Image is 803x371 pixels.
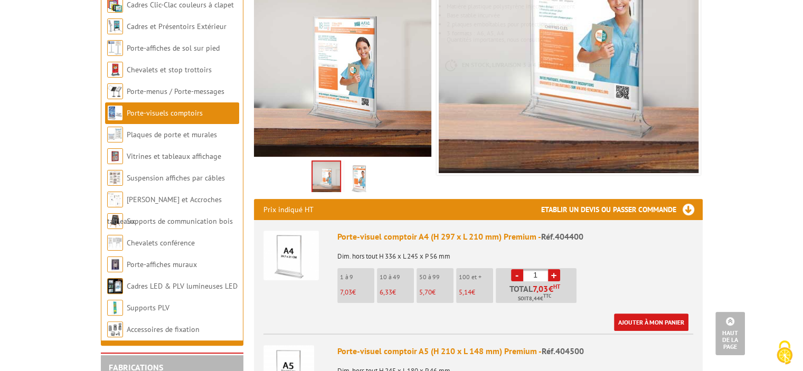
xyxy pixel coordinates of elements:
[340,288,352,297] span: 7,03
[127,260,197,269] a: Porte-affiches muraux
[313,161,340,194] img: porte_visuels_porte_menus_2_faces_premium_comptoirs_404400_mise_en_situation.jpg
[107,192,123,207] img: Cimaises et Accroches tableaux
[459,273,493,281] p: 100 et +
[549,284,553,293] span: €
[263,231,319,280] img: Porte-visuel comptoir A4 (H 297 x L 210 mm) Premium
[107,195,222,226] a: [PERSON_NAME] et Accroches tableaux
[380,289,414,296] p: €
[127,325,200,334] a: Accessoires de fixation
[107,256,123,272] img: Porte-affiches muraux
[107,62,123,78] img: Chevalets et stop trottoirs
[419,273,454,281] p: 50 à 99
[533,284,549,293] span: 7,03
[340,273,374,281] p: 1 à 9
[127,173,225,183] a: Suspension affiches par câbles
[459,289,493,296] p: €
[127,108,203,118] a: Porte-visuels comptoirs
[541,231,583,242] span: Réf.404400
[511,269,523,281] a: -
[107,18,123,34] img: Cadres et Présentoirs Extérieur
[553,283,560,290] sup: HT
[127,303,169,312] a: Supports PLV
[107,278,123,294] img: Cadres LED & PLV lumineuses LED
[380,273,414,281] p: 10 à 49
[127,151,221,161] a: Vitrines et tableaux affichage
[337,345,693,357] div: Porte-visuel comptoir A5 (H 210 x L 148 mm) Premium -
[127,130,217,139] a: Plaques de porte et murales
[542,346,584,356] span: Réf.404500
[263,199,314,220] p: Prix indiqué HT
[459,288,471,297] span: 5,14
[771,339,798,366] img: Cookies (fenêtre modale)
[107,235,123,251] img: Chevalets conférence
[107,105,123,121] img: Porte-visuels comptoirs
[127,216,233,226] a: Supports de communication bois
[127,22,226,31] a: Cadres et Présentoirs Extérieur
[541,199,703,220] h3: Etablir un devis ou passer commande
[614,313,688,331] a: Ajouter à mon panier
[518,294,551,303] span: Soit €
[529,294,540,303] span: 8,44
[498,284,577,303] p: Total
[127,281,238,291] a: Cadres LED & PLV lumineuses LED
[337,245,693,260] p: Dim. hors tout H 336 x L 245 x P 56 mm
[107,40,123,56] img: Porte-affiches de sol sur pied
[380,288,392,297] span: 6,33
[127,65,212,74] a: Chevalets et stop trottoirs
[766,335,803,371] button: Cookies (fenêtre modale)
[419,288,432,297] span: 5,70
[715,312,745,355] a: Haut de la page
[107,321,123,337] img: Accessoires de fixation
[107,83,123,99] img: Porte-menus / Porte-messages
[107,127,123,142] img: Plaques de porte et murales
[346,163,372,195] img: porte_visuels_comptoirs_404400_1.jpg
[107,300,123,316] img: Supports PLV
[127,238,195,248] a: Chevalets conférence
[107,170,123,186] img: Suspension affiches par câbles
[340,289,374,296] p: €
[337,231,693,243] div: Porte-visuel comptoir A4 (H 297 x L 210 mm) Premium -
[107,148,123,164] img: Vitrines et tableaux affichage
[419,289,454,296] p: €
[127,87,224,96] a: Porte-menus / Porte-messages
[543,293,551,299] sup: TTC
[127,43,220,53] a: Porte-affiches de sol sur pied
[548,269,560,281] a: +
